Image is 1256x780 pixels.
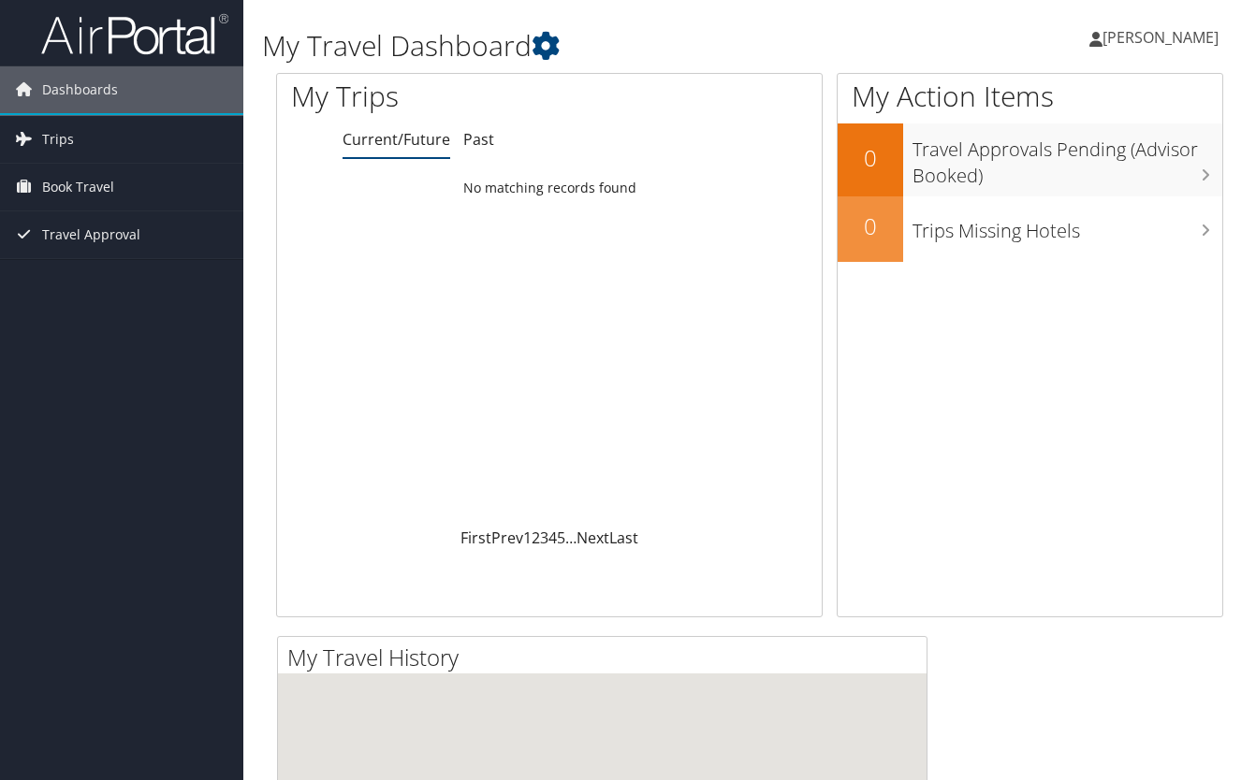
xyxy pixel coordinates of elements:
a: Last [609,527,638,548]
a: First [460,527,491,548]
td: No matching records found [277,171,822,205]
a: Prev [491,527,523,548]
a: Current/Future [343,129,450,150]
span: Dashboards [42,66,118,113]
h1: My Trips [291,77,581,116]
span: Book Travel [42,164,114,210]
span: [PERSON_NAME] [1103,27,1219,48]
span: Trips [42,116,74,163]
a: 3 [540,527,548,548]
span: … [565,527,577,548]
a: 2 [532,527,540,548]
a: 1 [523,527,532,548]
a: Past [463,129,494,150]
a: 5 [557,527,565,548]
h3: Travel Approvals Pending (Advisor Booked) [913,127,1222,189]
h2: My Travel History [287,642,927,673]
a: 4 [548,527,557,548]
h1: My Action Items [838,77,1222,116]
a: 0Travel Approvals Pending (Advisor Booked) [838,123,1222,195]
a: Next [577,527,609,548]
a: 0Trips Missing Hotels [838,196,1222,262]
span: Travel Approval [42,211,140,258]
h2: 0 [838,142,903,174]
img: airportal-logo.png [41,12,228,56]
h1: My Travel Dashboard [262,26,913,65]
h2: 0 [838,210,903,242]
a: [PERSON_NAME] [1089,9,1237,65]
h3: Trips Missing Hotels [913,209,1222,244]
